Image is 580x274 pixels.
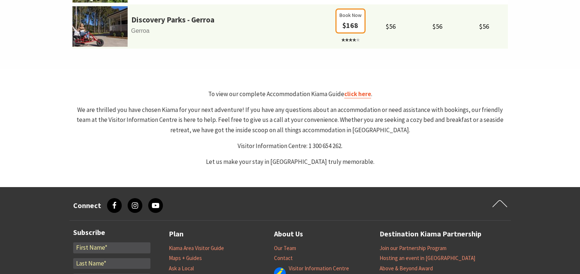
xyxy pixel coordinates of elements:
[289,265,349,272] a: Visitor Information Centre
[72,105,508,135] p: We are thrilled you have chosen Kiama for your next adventure! If you have any questions about an...
[72,141,508,151] p: Visitor Information Centre: 1 300 654 262.
[380,254,475,262] a: Hosting an event in [GEOGRAPHIC_DATA]
[73,242,150,253] input: First Name*
[386,22,396,31] span: $56
[73,228,150,237] h3: Subscribe
[380,228,481,240] a: Destination Kiama Partnership
[72,6,128,47] img: 341233-primary-1e441c39-47ed-43bc-a084-13db65cabecb.jpg
[131,14,214,26] a: Discovery Parks - Gerroa
[274,228,303,240] a: About Us
[72,26,334,36] span: Gerroa
[335,22,366,43] a: Book Now $168
[274,254,293,262] a: Contact
[274,245,296,252] a: Our Team
[342,21,358,30] span: $168
[72,157,508,167] p: Let us make your stay in [GEOGRAPHIC_DATA] truly memorable.
[479,22,489,31] span: $56
[339,11,362,19] span: Book Now
[380,245,446,252] a: Join our Partnership Program
[73,201,101,210] h3: Connect
[344,90,371,98] a: click here
[169,245,224,252] a: Kiama Area Visitor Guide
[433,22,442,31] span: $56
[169,265,194,272] a: Ask a Local
[169,254,202,262] a: Maps + Guides
[73,258,150,269] input: Last Name*
[169,228,184,240] a: Plan
[380,265,433,272] a: Above & Beyond Award
[72,89,508,99] p: To view our complete Accommodation Kiama Guide .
